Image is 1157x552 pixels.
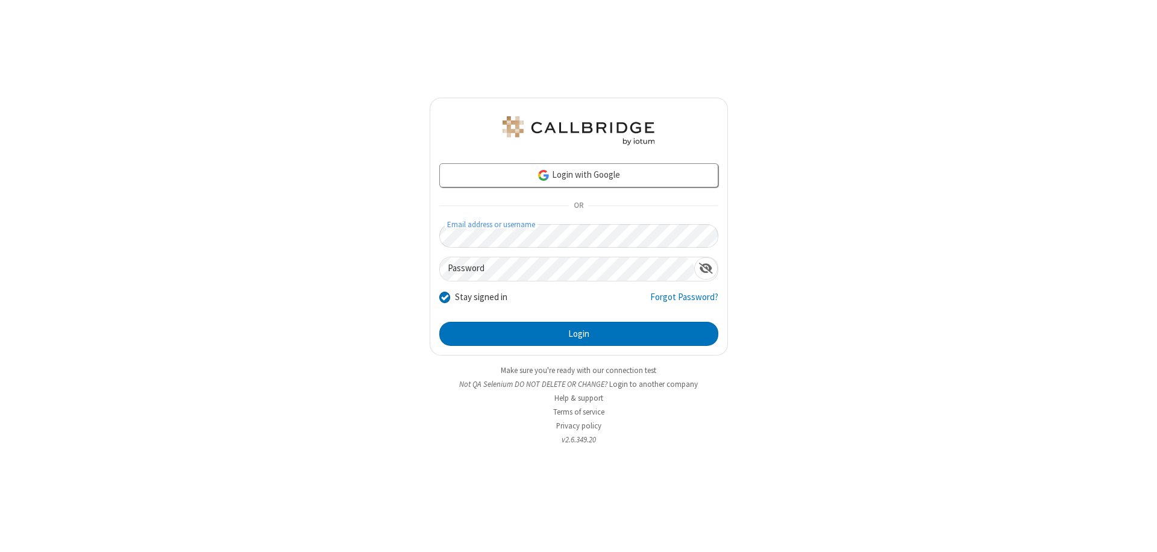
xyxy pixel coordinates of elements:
a: Terms of service [553,407,604,417]
a: Help & support [554,393,603,403]
a: Forgot Password? [650,290,718,313]
button: Login to another company [609,378,698,390]
li: Not QA Selenium DO NOT DELETE OR CHANGE? [430,378,728,390]
input: Password [440,257,694,281]
a: Make sure you're ready with our connection test [501,365,656,375]
span: OR [569,198,588,215]
a: Privacy policy [556,421,601,431]
img: QA Selenium DO NOT DELETE OR CHANGE [500,116,657,145]
li: v2.6.349.20 [430,434,728,445]
img: google-icon.png [537,169,550,182]
div: Show password [694,257,718,280]
button: Login [439,322,718,346]
label: Stay signed in [455,290,507,304]
input: Email address or username [439,224,718,248]
a: Login with Google [439,163,718,187]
